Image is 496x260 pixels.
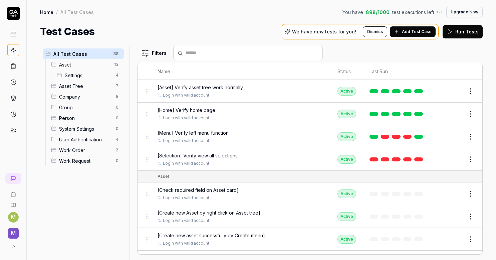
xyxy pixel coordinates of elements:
th: Name [151,63,331,80]
button: Upgrade Now [446,7,483,17]
span: Work Order [59,147,112,154]
h1: Test Cases [40,24,95,39]
span: System Settings [59,125,112,132]
a: Home [40,9,53,15]
span: 8 [113,93,121,101]
div: Drag to reorderWork Order2 [48,145,124,155]
button: Run Tests [443,25,483,38]
button: Dismiss [363,26,387,37]
span: Add Test Case [402,29,432,35]
span: All Test Cases [53,50,109,57]
span: [Asset] Verify asset tree work normally [158,84,243,91]
span: Asset [59,61,110,68]
div: Active [337,110,356,118]
span: Work Request [59,157,112,164]
div: All Test Cases [60,9,94,15]
div: Active [337,132,356,141]
span: 0 [113,125,121,133]
div: Active [337,212,356,221]
button: M [8,212,19,223]
div: Active [337,235,356,244]
a: Login with valid account [163,195,209,201]
button: Add Test Case [390,26,436,37]
div: Drag to reorderAsset13 [48,59,124,70]
a: Login with valid account [163,115,209,121]
span: 38 [110,50,121,58]
a: New conversation [5,173,21,184]
span: 2 [113,146,121,154]
div: Drag to reorderSettings4 [54,70,124,81]
div: Drag to reorderUser Authentication4 [48,134,124,145]
span: [Create new asset successfully by Create menu] [158,232,265,239]
tr: [Create new Asset by right click on Asset tree]Login with valid accountActive [138,205,482,228]
div: Drag to reorderGroup0 [48,102,124,113]
span: Group [59,104,112,111]
span: [Check required field on Asset card] [158,186,239,193]
div: Asset [158,173,169,179]
span: [Create new Asset by right click on Asset tree] [158,209,260,216]
div: Drag to reorderSystem Settings0 [48,123,124,134]
tr: [Check required field on Asset card]Login with valid accountActive [138,182,482,205]
span: 13 [111,60,121,69]
span: Person [59,115,112,122]
span: 4 [113,135,121,143]
a: Book a call with us [3,186,24,197]
span: [Home] Verify home page [158,107,215,114]
span: 0 [113,103,121,111]
tr: [Selection] Verify view all selectionsLogin with valid accountActive [138,148,482,171]
div: Drag to reorderPerson0 [48,113,124,123]
a: Documentation [3,197,24,208]
span: M [8,228,19,239]
span: 7 [113,82,121,90]
span: test executions left [392,9,434,16]
tr: [Create new asset successfully by Create menu]Login with valid accountActive [138,228,482,251]
div: Active [337,87,356,96]
div: / [56,9,58,15]
a: Login with valid account [163,240,209,246]
div: Active [337,155,356,164]
span: Asset Tree [59,83,112,90]
span: Company [59,93,112,100]
button: M [3,223,24,240]
span: 0 [113,114,121,122]
p: We have new tests for you! [292,29,356,34]
tr: [Asset] Verify asset tree work normallyLogin with valid accountActive [138,80,482,103]
tr: [Menu] Verify left menu functionLogin with valid accountActive [138,125,482,148]
span: Settings [65,72,112,79]
div: Drag to reorderCompany8 [48,91,124,102]
span: 898 / 1000 [366,9,390,16]
span: You have [342,9,363,16]
div: Active [337,189,356,198]
span: User Authentication [59,136,112,143]
a: Login with valid account [163,218,209,224]
a: Login with valid account [163,160,209,166]
th: Status [331,63,363,80]
a: Login with valid account [163,138,209,144]
span: [Selection] Verify view all selections [158,152,238,159]
span: 4 [113,71,121,79]
div: Drag to reorderAsset Tree7 [48,81,124,91]
div: Drag to reorderWork Request0 [48,155,124,166]
th: Last Run [363,63,432,80]
tr: [Home] Verify home pageLogin with valid accountActive [138,103,482,125]
button: Filters [137,46,171,60]
a: Login with valid account [163,92,209,98]
span: [Menu] Verify left menu function [158,129,229,136]
span: 0 [113,157,121,165]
